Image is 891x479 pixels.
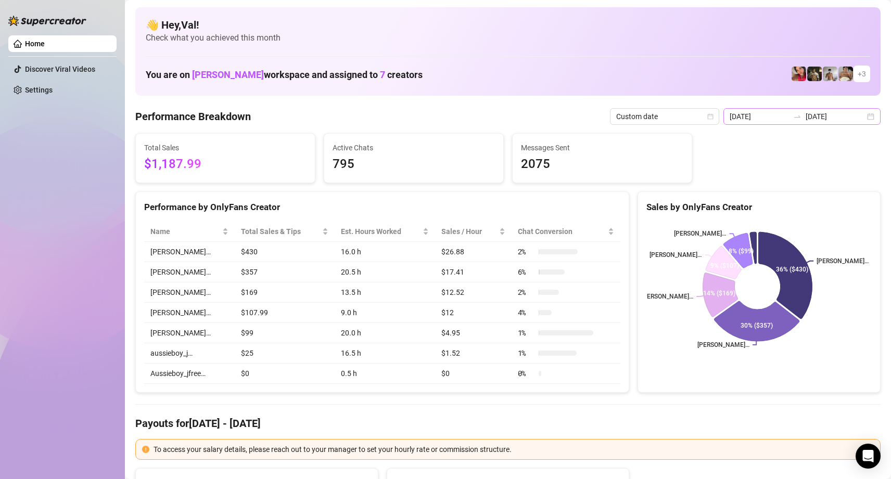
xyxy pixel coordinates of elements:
span: $1,187.99 [144,154,307,174]
td: 0.5 h [335,364,435,384]
td: $0 [235,364,335,384]
th: Sales / Hour [435,222,511,242]
td: 20.0 h [335,323,435,343]
input: End date [806,111,865,122]
td: $26.88 [435,242,511,262]
div: To access your salary details, please reach out to your manager to set your hourly rate or commis... [154,444,874,455]
td: 16.0 h [335,242,435,262]
a: Discover Viral Videos [25,65,95,73]
td: Aussieboy_jfree… [144,364,235,384]
th: Total Sales & Tips [235,222,335,242]
td: [PERSON_NAME]… [144,323,235,343]
div: Open Intercom Messenger [856,444,881,469]
td: $25 [235,343,335,364]
td: 9.0 h [335,303,435,323]
td: $12 [435,303,511,323]
td: $99 [235,323,335,343]
td: 16.5 h [335,343,435,364]
th: Chat Conversion [512,222,621,242]
span: Messages Sent [521,142,683,153]
img: aussieboy_j [823,67,837,81]
th: Name [144,222,235,242]
span: exclamation-circle [142,446,149,453]
td: [PERSON_NAME]… [144,303,235,323]
td: $1.52 [435,343,511,364]
span: Check what you achieved this month [146,32,870,44]
text: [PERSON_NAME]… [641,293,693,300]
td: [PERSON_NAME]… [144,262,235,282]
img: Tony [807,67,822,81]
span: 1 % [518,347,534,359]
h4: Performance Breakdown [135,109,251,124]
td: $430 [235,242,335,262]
span: 0 % [518,368,534,379]
span: Active Chats [333,142,495,153]
span: swap-right [793,112,801,121]
span: Sales / Hour [441,226,497,237]
text: [PERSON_NAME]… [650,251,702,258]
td: [PERSON_NAME]… [144,282,235,303]
span: Chat Conversion [518,226,606,237]
span: Custom date [616,109,713,124]
span: [PERSON_NAME] [192,69,264,80]
span: 2 % [518,246,534,257]
td: $12.52 [435,282,511,303]
div: Sales by OnlyFans Creator [646,200,872,214]
div: Est. Hours Worked [341,226,421,237]
td: aussieboy_j… [144,343,235,364]
span: 7 [380,69,385,80]
td: $107.99 [235,303,335,323]
span: to [793,112,801,121]
span: 2075 [521,154,683,174]
input: Start date [730,111,789,122]
span: 6 % [518,266,534,278]
text: [PERSON_NAME]… [817,257,869,265]
span: 2 % [518,287,534,298]
td: $357 [235,262,335,282]
td: $0 [435,364,511,384]
div: Performance by OnlyFans Creator [144,200,620,214]
a: Home [25,40,45,48]
span: calendar [707,113,714,120]
td: 20.5 h [335,262,435,282]
td: $17.41 [435,262,511,282]
h4: 👋 Hey, Val ! [146,18,870,32]
td: $169 [235,282,335,303]
span: 795 [333,154,495,174]
a: Settings [25,86,53,94]
span: 1 % [518,327,534,339]
td: $4.95 [435,323,511,343]
span: Total Sales & Tips [241,226,320,237]
span: + 3 [858,68,866,80]
text: [PERSON_NAME]… [674,230,727,238]
h4: Payouts for [DATE] - [DATE] [135,416,881,431]
img: Vanessa [792,67,806,81]
text: [PERSON_NAME]… [697,341,749,348]
span: 4 % [518,307,534,318]
span: Total Sales [144,142,307,153]
td: [PERSON_NAME]… [144,242,235,262]
h1: You are on workspace and assigned to creators [146,69,423,81]
img: Aussieboy_jfree [838,67,853,81]
span: Name [150,226,220,237]
img: logo-BBDzfeDw.svg [8,16,86,26]
td: 13.5 h [335,282,435,303]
